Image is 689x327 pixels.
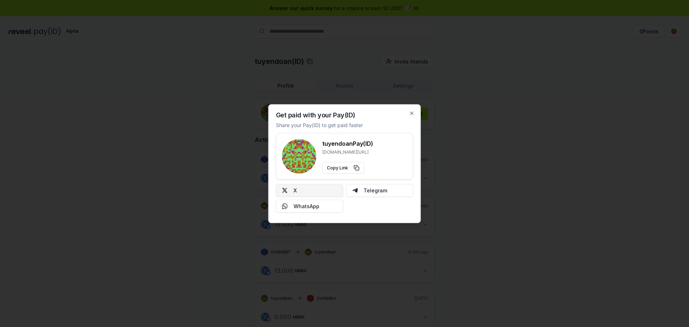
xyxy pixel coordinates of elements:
img: Telegram [352,187,358,193]
img: Whatsapp [282,203,288,209]
button: X [276,184,343,197]
h2: Get paid with your Pay(ID) [276,112,355,118]
img: X [282,187,288,193]
button: WhatsApp [276,200,343,212]
h3: tuyendoan Pay(ID) [322,139,373,148]
p: Share your Pay(ID) to get paid faster [276,121,363,129]
button: Telegram [346,184,413,197]
p: [DOMAIN_NAME][URL] [322,149,373,155]
button: Copy Link [322,162,364,173]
